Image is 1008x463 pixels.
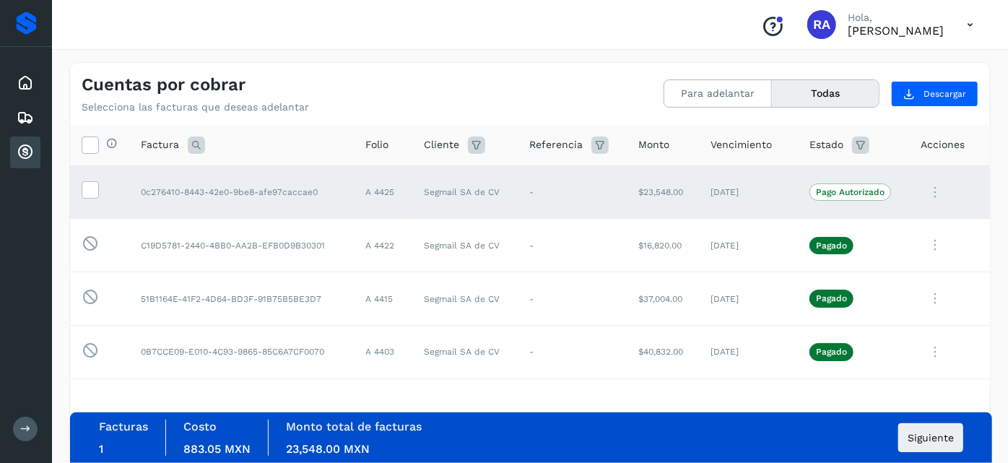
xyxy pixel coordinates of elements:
span: Descargar [924,87,966,100]
td: 0B7CCE09-E010-4C93-9865-85C6A7CF0070 [129,325,355,378]
td: Segmail SA de CV [412,219,518,272]
span: Folio [366,137,389,152]
td: $57,884.00 [627,378,699,432]
td: A 4415 [355,272,413,326]
td: - [518,378,627,432]
td: Segmail SA de CV [412,378,518,432]
td: - [518,272,627,326]
td: $37,004.00 [627,272,699,326]
p: Hola, [848,12,944,24]
td: [DATE] [699,272,798,326]
p: Pagado [816,241,847,251]
td: Segmail SA de CV [412,165,518,219]
h4: Cuentas por cobrar [82,74,246,95]
span: Monto [638,137,669,152]
span: 883.05 MXN [183,442,251,456]
td: A 4422 [355,219,413,272]
p: Pago Autorizado [816,187,885,197]
button: Todas [772,80,879,107]
td: [DATE] [699,325,798,378]
td: - [518,325,627,378]
td: 51B1164E-41F2-4D64-BD3F-91B75B5BE3D7 [129,272,355,326]
td: $40,832.00 [627,325,699,378]
td: [DATE] [699,378,798,432]
td: Segmail SA de CV [412,272,518,326]
span: Factura [141,137,179,152]
td: Segmail SA de CV [412,325,518,378]
p: Pagado [816,347,847,357]
td: [DATE] [699,165,798,219]
td: C19D5781-2440-4BB0-AA2B-EFB0D9B30301 [129,219,355,272]
span: Siguiente [908,433,954,443]
div: Cuentas por cobrar [10,137,40,168]
label: Costo [183,420,217,433]
p: Pagado [816,293,847,303]
button: Para adelantar [664,80,772,107]
div: Embarques [10,102,40,134]
button: Siguiente [898,423,963,452]
button: Descargar [891,81,978,107]
td: 92E44B05-CB56-4C7A-BFC8-EAC812A3A1C0 [129,378,355,432]
span: Acciones [921,137,965,152]
span: Vencimiento [711,137,772,152]
td: A 4403 [355,325,413,378]
td: $16,820.00 [627,219,699,272]
div: Inicio [10,67,40,99]
label: Facturas [99,420,148,433]
td: - [518,165,627,219]
td: $23,548.00 [627,165,699,219]
span: Cliente [424,137,459,152]
p: Selecciona las facturas que deseas adelantar [82,101,309,113]
span: Referencia [529,137,583,152]
span: 23,548.00 MXN [286,442,370,456]
td: [DATE] [699,219,798,272]
td: A 4425 [355,165,413,219]
td: 0c276410-8443-42e0-9be8-afe97caccae0 [129,165,355,219]
td: - [518,219,627,272]
label: Monto total de facturas [286,420,422,433]
td: A 4398 [355,378,413,432]
span: Estado [809,137,843,152]
p: ROGELIO ALVAREZ PALOMO [848,24,944,38]
span: 1 [99,442,103,456]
